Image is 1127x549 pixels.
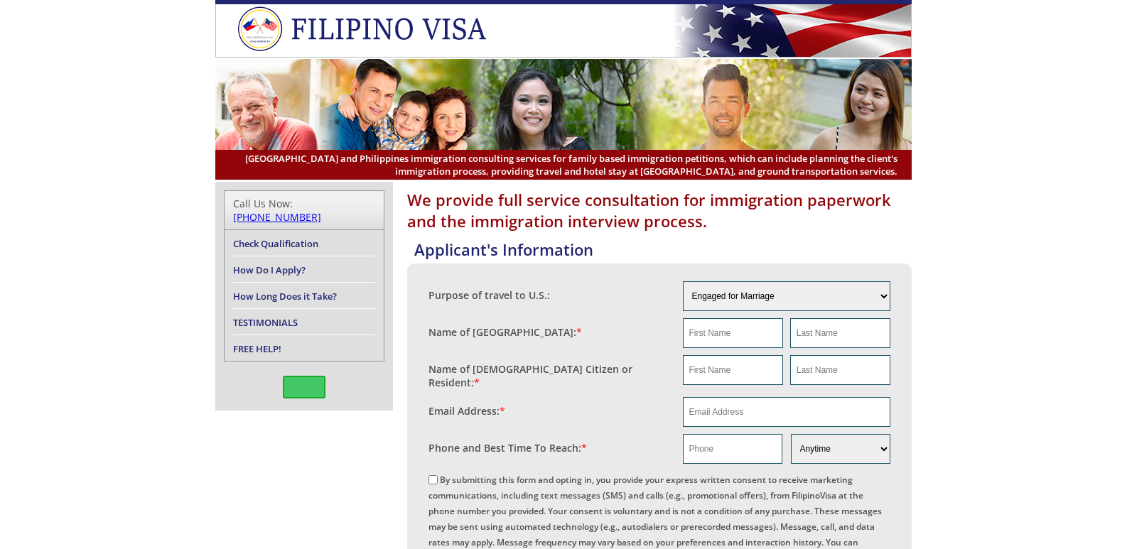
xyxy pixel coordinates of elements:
input: Last Name [790,318,890,348]
input: Last Name [790,355,890,385]
label: Email Address: [428,404,505,418]
input: First Name [683,355,783,385]
label: Purpose of travel to U.S.: [428,288,550,302]
a: Check Qualification [233,237,318,250]
select: Phone and Best Reach Time are required. [791,434,890,464]
label: Name of [GEOGRAPHIC_DATA]: [428,325,582,339]
input: Email Address [683,397,891,427]
label: Phone and Best Time To Reach: [428,441,587,455]
a: How Long Does it Take? [233,290,337,303]
a: TESTIMONIALS [233,316,298,329]
h4: Applicant's Information [414,239,912,260]
label: Name of [DEMOGRAPHIC_DATA] Citizen or Resident: [428,362,669,389]
div: Call Us Now: [233,197,375,224]
a: How Do I Apply? [233,263,306,276]
input: First Name [683,318,783,348]
a: FREE HELP! [233,342,281,355]
span: [GEOGRAPHIC_DATA] and Philippines immigration consulting services for family based immigration pe... [230,152,897,178]
input: By submitting this form and opting in, you provide your express written consent to receive market... [428,475,438,484]
a: [PHONE_NUMBER] [233,210,321,224]
input: Phone [683,434,782,464]
h1: We provide full service consultation for immigration paperwork and the immigration interview proc... [407,189,912,232]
